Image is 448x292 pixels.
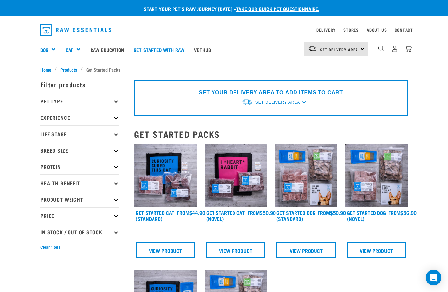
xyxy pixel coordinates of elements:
a: Cat [66,46,73,54]
span: FROM [388,211,400,214]
a: Delivery [316,29,336,31]
span: FROM [248,211,260,214]
img: van-moving.png [308,46,317,52]
a: Stores [343,29,359,31]
span: Set Delivery Area [320,48,358,51]
a: Home [40,66,55,73]
a: Get Started Cat (Standard) [136,211,174,220]
a: View Product [276,242,336,258]
p: Product Weight [40,191,119,207]
p: Life Stage [40,125,119,142]
a: Get started with Raw [129,37,189,63]
a: View Product [206,242,266,258]
p: Filter products [40,76,119,93]
p: Experience [40,109,119,125]
img: home-icon-1@2x.png [378,46,384,52]
span: Products [60,66,77,73]
nav: dropdown navigation [35,22,413,38]
span: Home [40,66,51,73]
p: Price [40,207,119,224]
a: Get Started Dog (Standard) [276,211,316,220]
nav: breadcrumbs [40,66,408,73]
img: van-moving.png [242,99,252,105]
span: Set Delivery Area [255,100,300,105]
span: FROM [177,211,189,214]
span: FROM [318,211,330,214]
a: About Us [367,29,387,31]
button: Clear filters [40,245,60,250]
div: $50.90 [318,210,346,216]
p: In Stock / Out Of Stock [40,224,119,240]
div: Open Intercom Messenger [426,270,441,285]
p: Protein [40,158,119,174]
a: Contact [395,29,413,31]
p: Breed Size [40,142,119,158]
p: Health Benefit [40,174,119,191]
div: $50.90 [248,210,276,216]
p: SET YOUR DELIVERY AREA TO ADD ITEMS TO CART [199,89,343,97]
p: Pet Type [40,93,119,109]
img: Assortment Of Raw Essential Products For Cats Including, Pink And Black Tote Bag With "I *Heart* ... [205,144,267,207]
a: take our quick pet questionnaire. [236,7,319,10]
a: Dog [40,46,48,54]
img: user.png [391,46,398,52]
a: Get Started Dog (Novel) [347,211,386,220]
a: Get Started Cat (Novel) [206,211,245,220]
img: Raw Essentials Logo [40,24,111,36]
img: Assortment Of Raw Essential Products For Cats Including, Blue And Black Tote Bag With "Curiosity ... [134,144,197,207]
a: Raw Education [86,37,129,63]
a: Vethub [189,37,216,63]
div: $44.90 [177,210,205,216]
img: home-icon@2x.png [405,46,412,52]
h2: Get Started Packs [134,129,408,139]
img: NSP Dog Novel Update [345,144,408,207]
a: View Product [136,242,195,258]
img: NSP Dog Standard Update [275,144,337,207]
div: $56.90 [388,210,417,216]
a: Products [57,66,81,73]
a: View Product [347,242,406,258]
